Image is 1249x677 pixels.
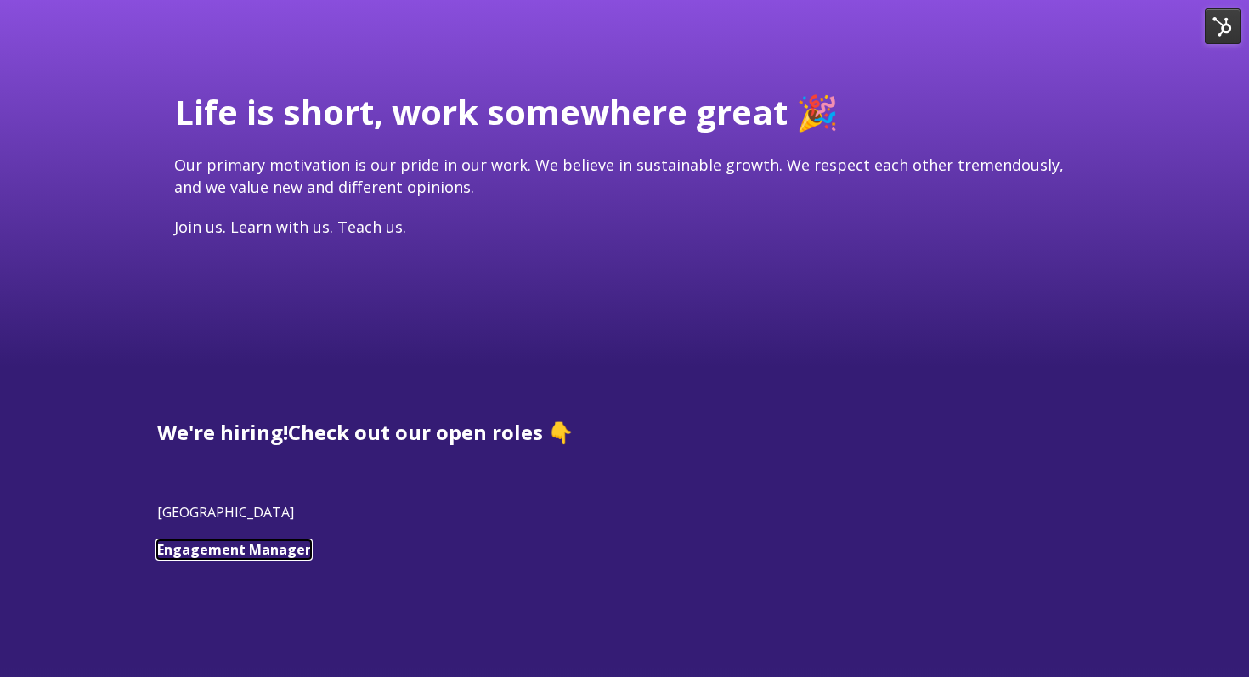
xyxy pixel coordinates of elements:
span: Life is short, work somewhere great 🎉 [174,88,839,135]
span: Join us. Learn with us. Teach us. [174,217,406,237]
span: [GEOGRAPHIC_DATA] [157,503,294,522]
a: Engagement Manager [157,540,311,559]
span: Check out our open roles 👇 [288,418,574,446]
span: Our primary motivation is our pride in our work. We believe in sustainable growth. We respect eac... [174,155,1064,196]
img: HubSpot Tools Menu Toggle [1205,8,1241,44]
span: We're hiring! [157,418,288,446]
